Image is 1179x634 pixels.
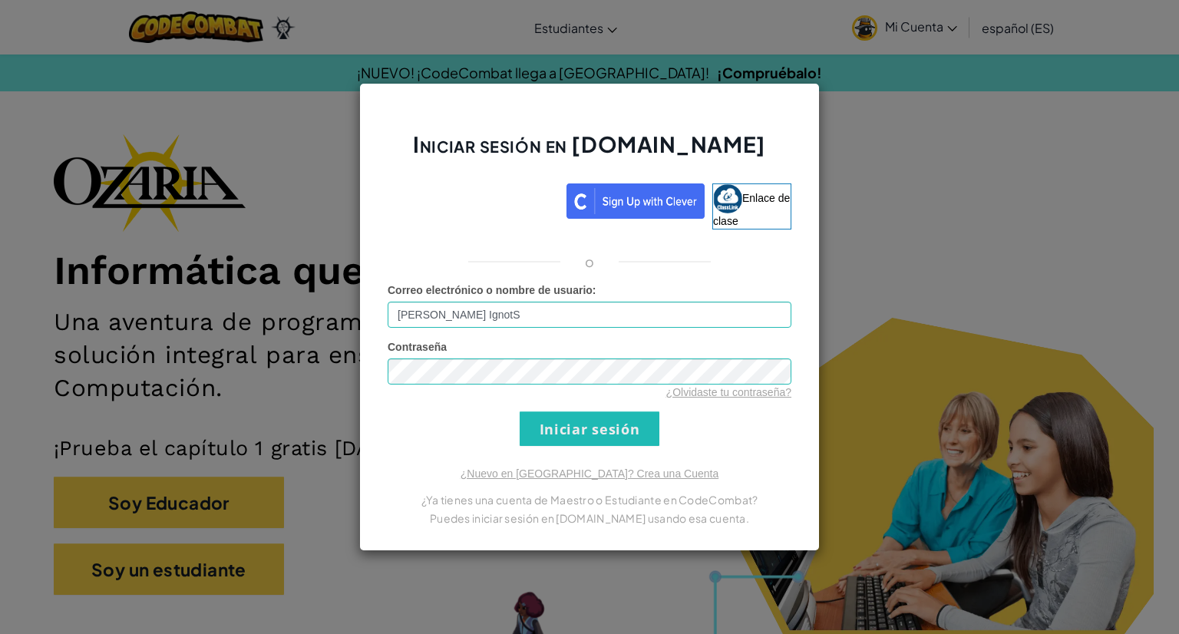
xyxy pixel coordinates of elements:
[413,130,765,157] font: Iniciar sesión en [DOMAIN_NAME]
[430,511,749,525] font: Puedes iniciar sesión en [DOMAIN_NAME] usando esa cuenta.
[380,182,566,216] iframe: Botón Iniciar sesión con Google
[713,184,742,213] img: classlink-logo-small.png
[713,192,790,227] font: Enlace de clase
[520,411,659,446] input: Iniciar sesión
[461,467,718,480] a: ¿Nuevo en [GEOGRAPHIC_DATA]? Crea una Cuenta
[388,284,593,296] font: Correo electrónico o nombre de usuario
[421,493,758,507] font: ¿Ya tienes una cuenta de Maestro o Estudiante en CodeCombat?
[593,284,596,296] font: :
[585,253,594,270] font: o
[566,183,705,219] img: clever_sso_button@2x.png
[666,386,791,398] a: ¿Olvidaste tu contraseña?
[388,341,447,353] font: Contraseña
